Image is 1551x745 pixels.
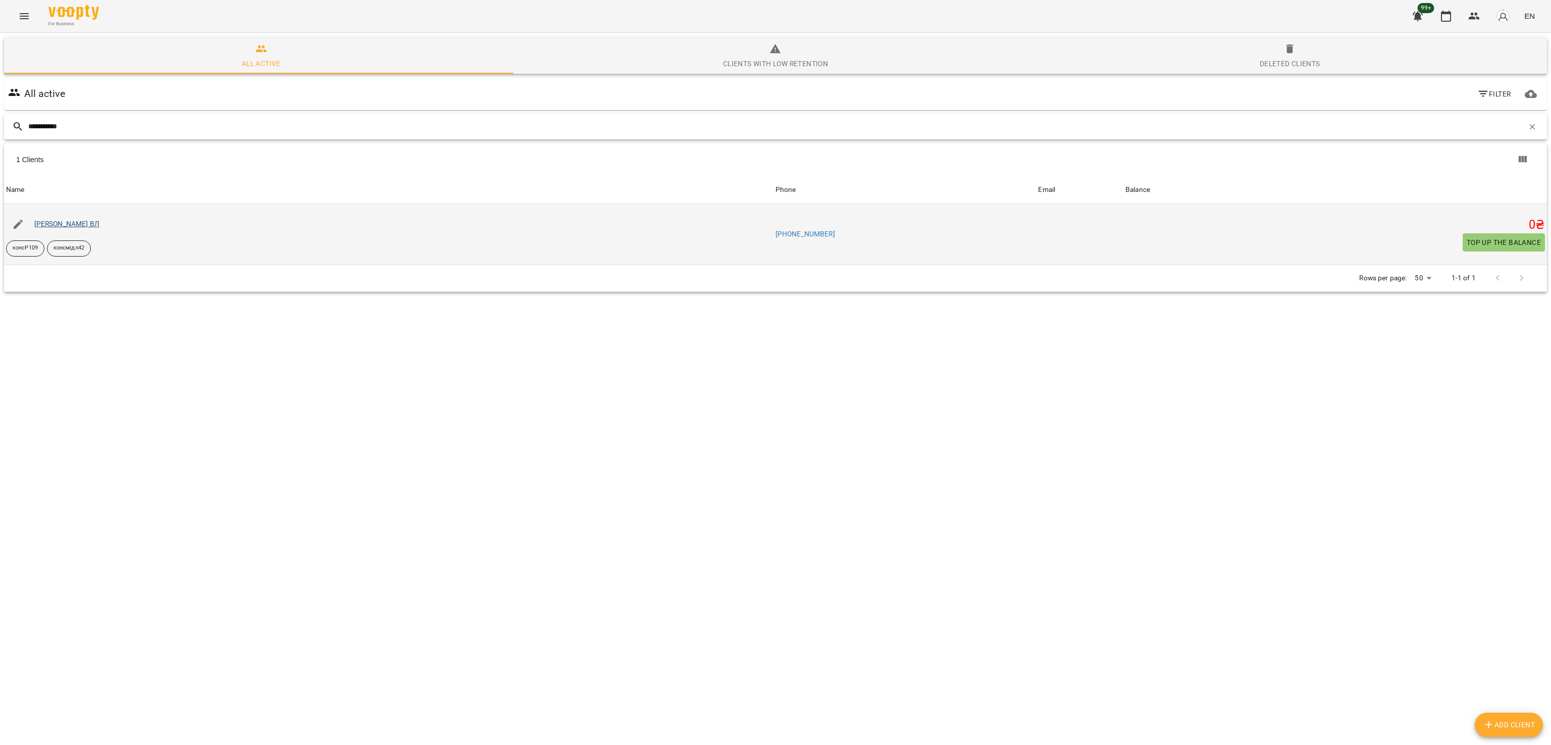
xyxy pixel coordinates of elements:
span: Balance [1125,184,1545,196]
span: EN [1524,11,1535,21]
span: For Business [48,21,99,27]
div: 50 [1411,271,1435,285]
div: консР109 [6,240,44,257]
div: Sort [775,184,796,196]
div: Balance [1125,184,1150,196]
p: консР109 [13,244,38,253]
p: 1-1 of 1 [1452,273,1476,283]
button: EN [1520,7,1539,25]
div: Sort [6,184,25,196]
span: Phone [775,184,1035,196]
div: консмідл42 [47,240,91,257]
div: Sort [1125,184,1150,196]
h5: 0 ₴ [1125,217,1545,233]
button: Columns view [1511,147,1535,172]
div: Clients with low retention [723,58,828,70]
span: Filter [1477,88,1511,100]
span: 99+ [1418,3,1434,13]
div: Phone [775,184,796,196]
p: консмідл42 [54,244,84,253]
a: [PHONE_NUMBER] [775,230,835,238]
span: Top up the balance [1467,236,1541,249]
button: Filter [1473,85,1515,103]
a: [PERSON_NAME] ВЛ [34,220,99,228]
span: Email [1038,184,1121,196]
div: Sort [1038,184,1055,196]
button: Menu [12,4,36,28]
p: Rows per page: [1359,273,1407,283]
button: Top up the balance [1463,233,1545,252]
div: All active [242,58,281,70]
span: Name [6,184,771,196]
img: Voopty Logo [48,5,99,20]
div: Table Toolbar [4,143,1547,176]
div: Name [6,184,25,196]
div: 1 Clients [16,155,777,165]
div: Email [1038,184,1055,196]
div: Deleted clients [1260,58,1320,70]
img: avatar_s.png [1496,9,1510,23]
h6: All active [24,86,65,102]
